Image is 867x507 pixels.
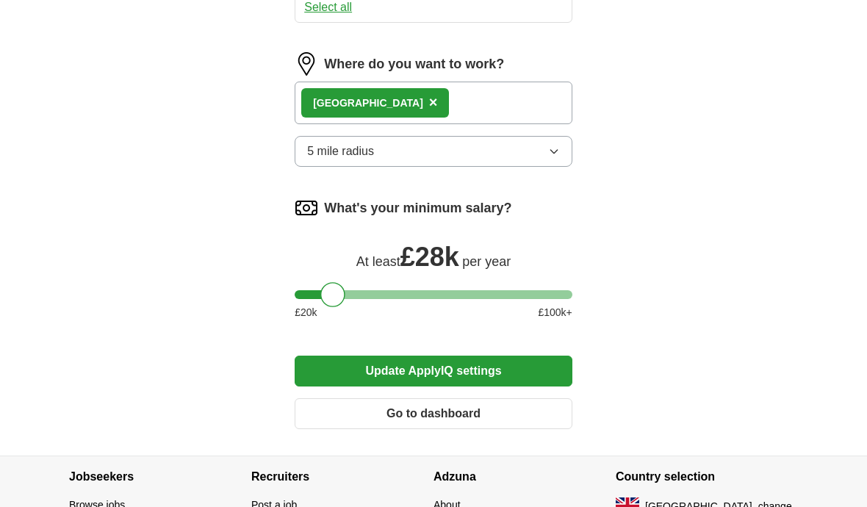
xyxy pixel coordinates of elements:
label: What's your minimum salary? [324,198,511,218]
h4: Country selection [616,456,798,497]
img: salary.png [295,196,318,220]
div: [GEOGRAPHIC_DATA] [313,96,423,111]
button: Go to dashboard [295,398,572,429]
button: 5 mile radius [295,136,572,167]
span: 5 mile radius [307,143,374,160]
span: per year [462,254,511,269]
button: Update ApplyIQ settings [295,356,572,386]
span: At least [356,254,400,269]
span: £ 28k [400,242,459,272]
span: £ 20 k [295,305,317,320]
img: location.png [295,52,318,76]
label: Where do you want to work? [324,54,504,74]
button: × [429,92,438,114]
span: × [429,94,438,110]
span: £ 100 k+ [538,305,572,320]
